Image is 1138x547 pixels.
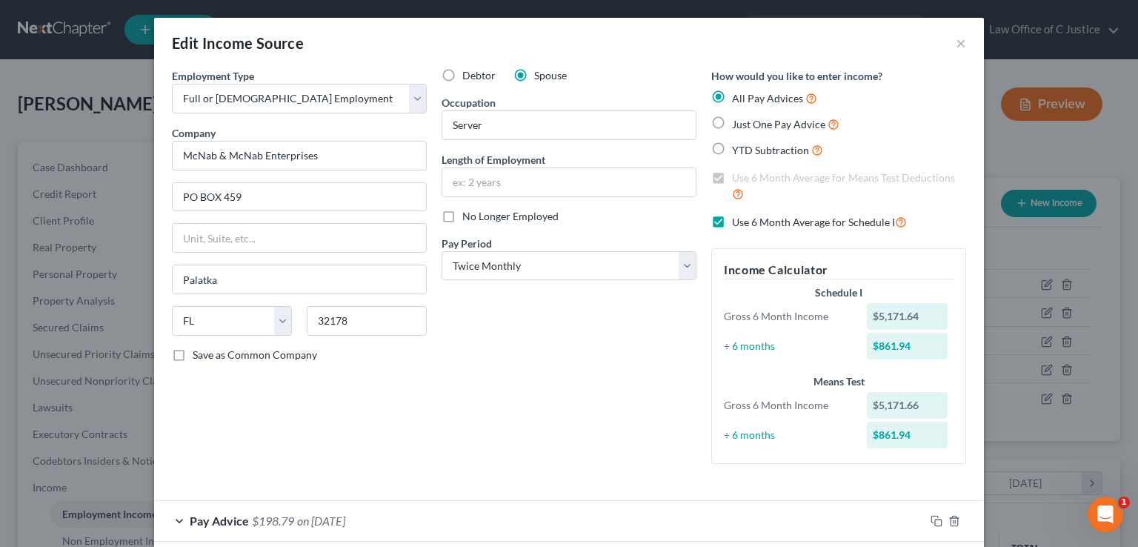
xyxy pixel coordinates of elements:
span: Company [172,127,216,139]
input: Enter zip... [307,306,427,336]
input: ex: 2 years [442,168,696,196]
div: $5,171.66 [867,392,948,419]
div: Gross 6 Month Income [716,398,859,413]
span: 1 [1118,497,1130,508]
span: $198.79 [252,514,294,528]
label: Occupation [442,95,496,110]
input: Enter city... [173,265,426,294]
span: Spouse [534,69,567,82]
span: Pay Period [442,237,492,250]
div: $861.94 [867,422,948,448]
span: No Longer Employed [462,210,559,222]
span: on [DATE] [297,514,345,528]
span: Debtor [462,69,496,82]
span: Pay Advice [190,514,249,528]
input: Search company by name... [172,141,427,170]
span: All Pay Advices [732,92,803,105]
div: $861.94 [867,333,948,359]
iframe: Intercom live chat [1088,497,1123,532]
div: Gross 6 Month Income [716,309,859,324]
span: Employment Type [172,70,254,82]
div: Schedule I [724,285,954,300]
span: YTD Subtraction [732,144,809,156]
label: How would you like to enter income? [711,68,882,84]
span: Use 6 Month Average for Schedule I [732,216,895,228]
div: Means Test [724,374,954,389]
button: × [956,34,966,52]
div: Edit Income Source [172,33,304,53]
span: Save as Common Company [193,348,317,361]
div: ÷ 6 months [716,428,859,442]
input: Unit, Suite, etc... [173,224,426,252]
span: Just One Pay Advice [732,118,825,130]
input: Enter address... [173,183,426,211]
label: Length of Employment [442,152,545,168]
input: -- [442,111,696,139]
div: $5,171.64 [867,303,948,330]
h5: Income Calculator [724,261,954,279]
span: Use 6 Month Average for Means Test Deductions [732,171,955,184]
div: ÷ 6 months [716,339,859,354]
